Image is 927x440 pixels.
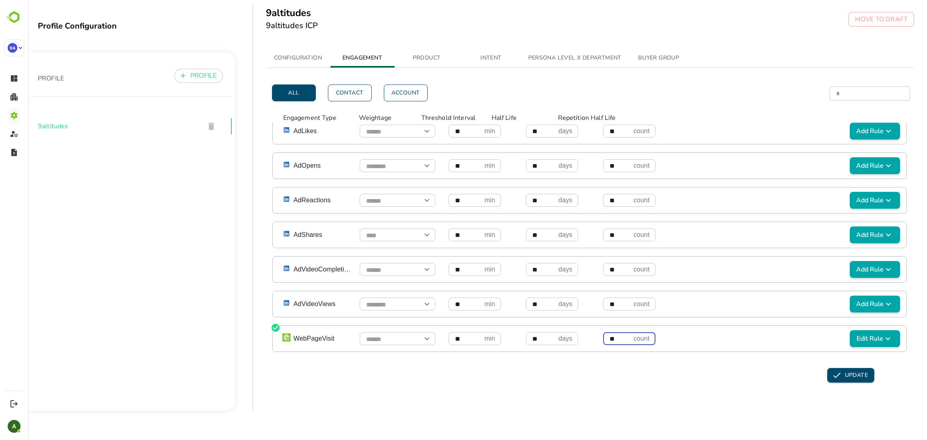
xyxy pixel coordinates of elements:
p: count [606,161,622,171]
span: Add Rule [825,126,869,136]
p: Repetition Half Life [530,113,606,123]
p: PROFILE [162,71,188,80]
div: AdLikesOpenmindayscountAdd Rule [245,118,878,144]
div: AdReactionsOpenmindayscountAdd Rule [245,187,878,213]
button: Contact [300,84,344,101]
button: Open [393,264,404,275]
span: Add Rule [825,230,869,240]
p: Threshold Interval [393,113,463,123]
p: min [456,299,467,309]
div: WebPageVisitOpenmindayscountEdit Rule [245,326,878,352]
button: Open [393,160,404,171]
img: linkedin.png [254,230,262,238]
span: INTENT [436,53,490,63]
span: Add Rule [825,299,869,309]
span: Edit Rule [825,334,869,343]
button: Add Rule [822,192,872,209]
p: AdOpens [266,161,326,171]
p: days [530,265,544,274]
p: min [456,161,467,171]
div: AdOpensOpenmindayscountAdd Rule [245,153,878,179]
span: ENGAGEMENT [307,53,362,63]
p: days [530,161,544,171]
button: Add Rule [822,123,872,140]
p: AdShares [266,230,326,240]
p: days [530,126,544,136]
span: Add Rule [825,161,869,171]
div: AdSharesOpenmindayscountAdd Rule [245,222,878,248]
div: 9altitudes [3,110,204,142]
div: simple tabs [238,48,885,68]
p: min [456,230,467,240]
button: MOVE TO DRAFT [820,12,886,27]
p: Engagement Type [255,113,331,123]
button: Open [393,195,404,206]
img: linkedin.png [254,195,262,203]
span: 9altitudes [10,121,170,131]
div: A [8,420,21,433]
span: PERSONA LEVEL X DEPARTMENT [500,53,593,63]
p: count [606,334,622,343]
p: days [530,230,544,240]
h6: 9altitudes ICP [238,19,290,32]
button: Account [356,84,400,101]
button: Add Rule [822,157,872,174]
p: count [606,265,622,274]
p: Half Life [463,113,520,123]
p: PROFILE [10,74,36,83]
p: min [456,334,467,343]
p: count [606,299,622,309]
button: Edit Rule [822,330,872,347]
p: WebPageVisit [266,334,326,343]
p: count [606,126,622,136]
button: Open [393,229,404,241]
button: Add Rule [822,261,872,278]
div: AdVideoCompletionsOpenmindayscountAdd Rule [245,257,878,282]
button: Open [393,125,404,137]
button: Add Rule [822,296,872,313]
button: Open [393,298,404,310]
img: BambooboxLogoMark.f1c84d78b4c51b1a7b5f700c9845e183.svg [4,10,25,25]
p: AdVideoViews [266,299,326,309]
div: AdVideoViewsOpenmindayscountAdd Rule [245,291,878,317]
img: linkedin.png [254,126,262,134]
img: bamboobox.png [254,333,262,341]
p: AdLikes [266,126,326,136]
button: Logout [8,398,19,409]
p: count [606,195,622,205]
button: Add Rule [822,226,872,243]
p: count [606,230,622,240]
p: days [530,299,544,309]
span: UPDATE [805,370,840,380]
p: days [530,334,544,343]
button: All [244,84,288,101]
p: min [456,195,467,205]
img: linkedin.png [254,160,262,169]
p: min [456,126,467,136]
p: min [456,265,467,274]
img: linkedin.png [254,264,262,272]
span: Add Rule [825,195,869,205]
img: linkedin.png [254,299,262,307]
p: MOVE TO DRAFT [827,14,880,24]
button: PROFILE [146,69,195,83]
div: 9A [8,43,17,53]
button: Open [393,333,404,344]
span: PRODUCT [371,53,426,63]
p: AdVideoCompletions [266,265,326,274]
button: UPDATE [799,368,846,383]
p: AdReactions [266,195,326,205]
p: days [530,195,544,205]
div: Profile Configuration [10,21,207,31]
span: Add Rule [825,265,869,274]
span: CONFIGURATION [243,53,297,63]
span: BUYER GROUP [603,53,658,63]
h5: 9altitudes [238,6,290,19]
p: Weightage [331,113,387,123]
